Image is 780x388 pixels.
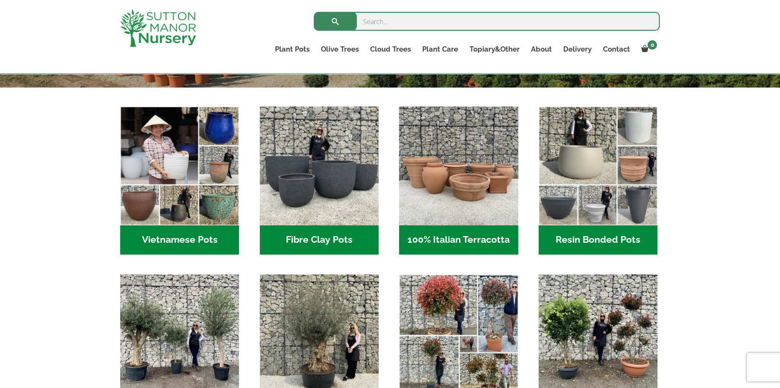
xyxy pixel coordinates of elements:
[260,106,379,225] img: Home - 8194B7A3 2818 4562 B9DD 4EBD5DC21C71 1 105 c 1
[597,43,636,56] a: Contact
[539,225,657,255] h2: Resin Bonded Pots
[525,43,558,56] a: About
[399,106,518,225] img: Home - 1B137C32 8D99 4B1A AA2F 25D5E514E47D 1 105 c
[120,106,239,255] a: Visit product category Vietnamese Pots
[558,43,597,56] a: Delivery
[120,106,239,225] img: Home - 6E921A5B 9E2F 4B13 AB99 4EF601C89C59 1 105 c
[260,106,379,255] a: Visit product category Fibre Clay Pots
[269,43,315,56] a: Plant Pots
[120,225,239,255] h2: Vietnamese Pots
[636,43,660,56] a: 0
[417,43,464,56] a: Plant Care
[399,106,518,255] a: Visit product category 100% Italian Terracotta
[314,12,660,31] input: Search...
[364,43,417,56] a: Cloud Trees
[539,106,657,225] img: Home - 67232D1B A461 444F B0F6 BDEDC2C7E10B 1 105 c
[315,43,364,56] a: Olive Trees
[464,43,525,56] a: Topiary&Other
[120,9,196,47] img: logo
[260,225,379,255] h2: Fibre Clay Pots
[647,40,657,50] span: 0
[399,225,518,255] h2: 100% Italian Terracotta
[539,106,657,255] a: Visit product category Resin Bonded Pots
